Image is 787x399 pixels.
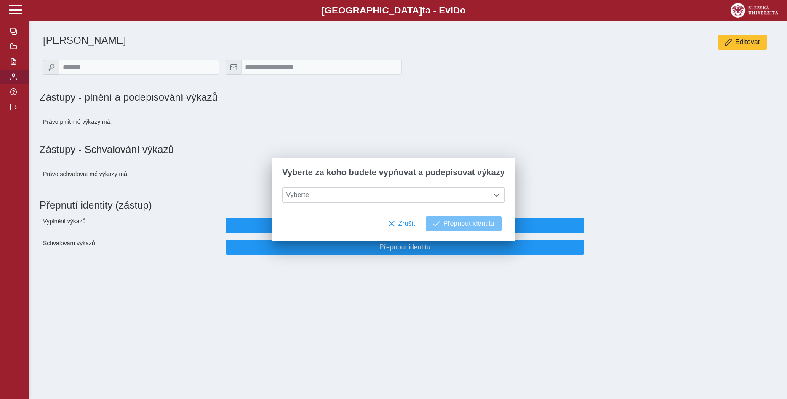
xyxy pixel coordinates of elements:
[453,5,460,16] span: D
[40,214,222,236] div: Vyplnění výkazů
[40,162,222,186] div: Právo schvalovat mé výkazy má:
[40,144,777,155] h1: Zástupy - Schvalování výkazů
[40,110,222,134] div: Právo plnit mé výkazy má:
[40,236,222,258] div: Schvalování výkazů
[282,168,504,177] span: Vyberte za koho budete vypňovat a podepisovat výkazy
[233,222,577,229] span: Přepnout identitu
[226,240,584,255] button: Přepnout identitu
[735,38,760,46] span: Editovat
[460,5,466,16] span: o
[731,3,778,18] img: logo_web_su.png
[426,216,502,231] button: Přepnout identitu
[226,218,584,233] button: Přepnout identitu
[233,244,577,251] span: Přepnout identitu
[398,220,415,228] span: Zrušit
[443,220,494,228] span: Přepnout identitu
[43,35,523,46] h1: [PERSON_NAME]
[283,188,488,202] span: Vyberte
[25,5,762,16] b: [GEOGRAPHIC_DATA] a - Evi
[381,216,422,231] button: Zrušit
[40,196,770,214] h1: Přepnutí identity (zástup)
[40,91,523,103] h1: Zástupy - plnění a podepisování výkazů
[422,5,425,16] span: t
[718,35,767,50] button: Editovat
